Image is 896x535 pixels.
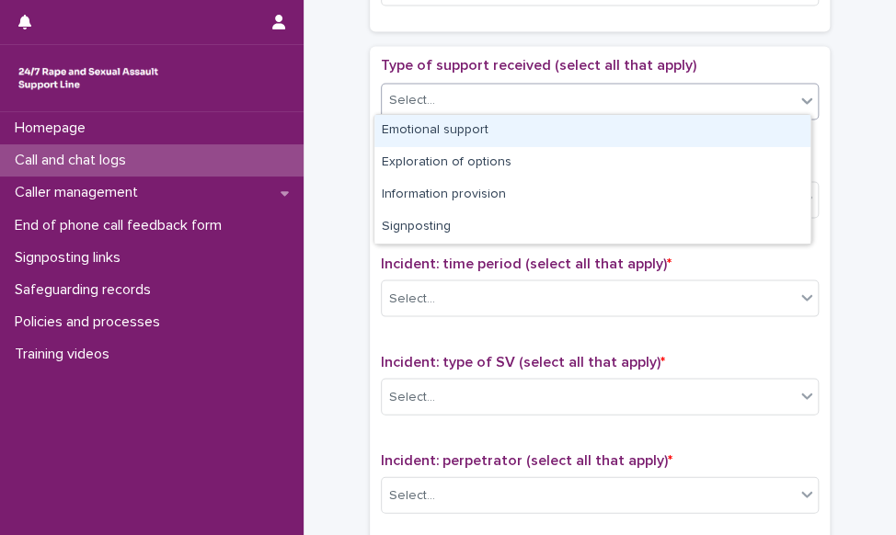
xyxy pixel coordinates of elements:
[15,60,162,97] img: rhQMoQhaT3yELyF149Cw
[381,58,696,73] span: Type of support received (select all that apply)
[381,256,672,270] span: Incident: time period (select all that apply)
[389,485,435,505] div: Select...
[381,354,665,369] span: Incident: type of SV (select all that apply)
[7,217,236,234] p: End of phone call feedback form
[374,147,810,179] div: Exploration of options
[381,452,672,467] span: Incident: perpetrator (select all that apply)
[7,120,100,137] p: Homepage
[7,281,166,299] p: Safeguarding records
[374,179,810,211] div: Information provision
[7,152,141,169] p: Call and chat logs
[7,346,124,363] p: Training videos
[374,115,810,147] div: Emotional support
[374,211,810,244] div: Signposting
[389,91,435,110] div: Select...
[7,313,175,331] p: Policies and processes
[7,249,135,267] p: Signposting links
[389,387,435,406] div: Select...
[7,184,153,201] p: Caller management
[389,289,435,308] div: Select...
